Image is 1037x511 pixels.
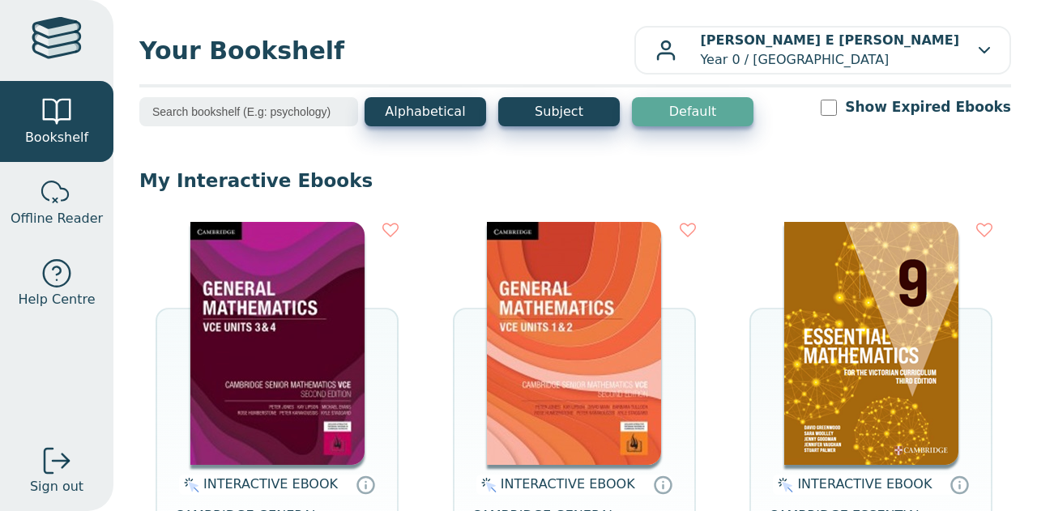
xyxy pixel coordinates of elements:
[30,477,83,496] span: Sign out
[11,209,103,228] span: Offline Reader
[190,222,365,465] img: 7fdedbf1-c2ae-45c1-ad14-3270f2a2c0cd.jpg
[784,222,958,465] img: 04b5599d-fef1-41b0-b233-59aa45d44596.png
[25,128,88,147] span: Bookshelf
[700,31,959,70] p: Year 0 / [GEOGRAPHIC_DATA]
[139,97,358,126] input: Search bookshelf (E.g: psychology)
[487,222,661,465] img: e920e146-8ea0-4a4e-8c24-e9663483d7bb.jpg
[501,476,635,492] span: INTERACTIVE EBOOK
[632,97,753,126] button: Default
[476,475,497,495] img: interactive.svg
[498,97,620,126] button: Subject
[179,475,199,495] img: interactive.svg
[634,26,1011,75] button: [PERSON_NAME] E [PERSON_NAME]Year 0 / [GEOGRAPHIC_DATA]
[845,97,1011,117] label: Show Expired Ebooks
[365,97,486,126] button: Alphabetical
[139,32,634,69] span: Your Bookshelf
[18,290,95,309] span: Help Centre
[203,476,338,492] span: INTERACTIVE EBOOK
[950,475,969,494] a: Interactive eBooks are accessed online via the publisher’s portal. They contain interactive resou...
[773,475,793,495] img: interactive.svg
[139,168,1011,193] p: My Interactive Ebooks
[653,475,672,494] a: Interactive eBooks are accessed online via the publisher’s portal. They contain interactive resou...
[700,32,959,48] b: [PERSON_NAME] E [PERSON_NAME]
[356,475,375,494] a: Interactive eBooks are accessed online via the publisher’s portal. They contain interactive resou...
[797,476,932,492] span: INTERACTIVE EBOOK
